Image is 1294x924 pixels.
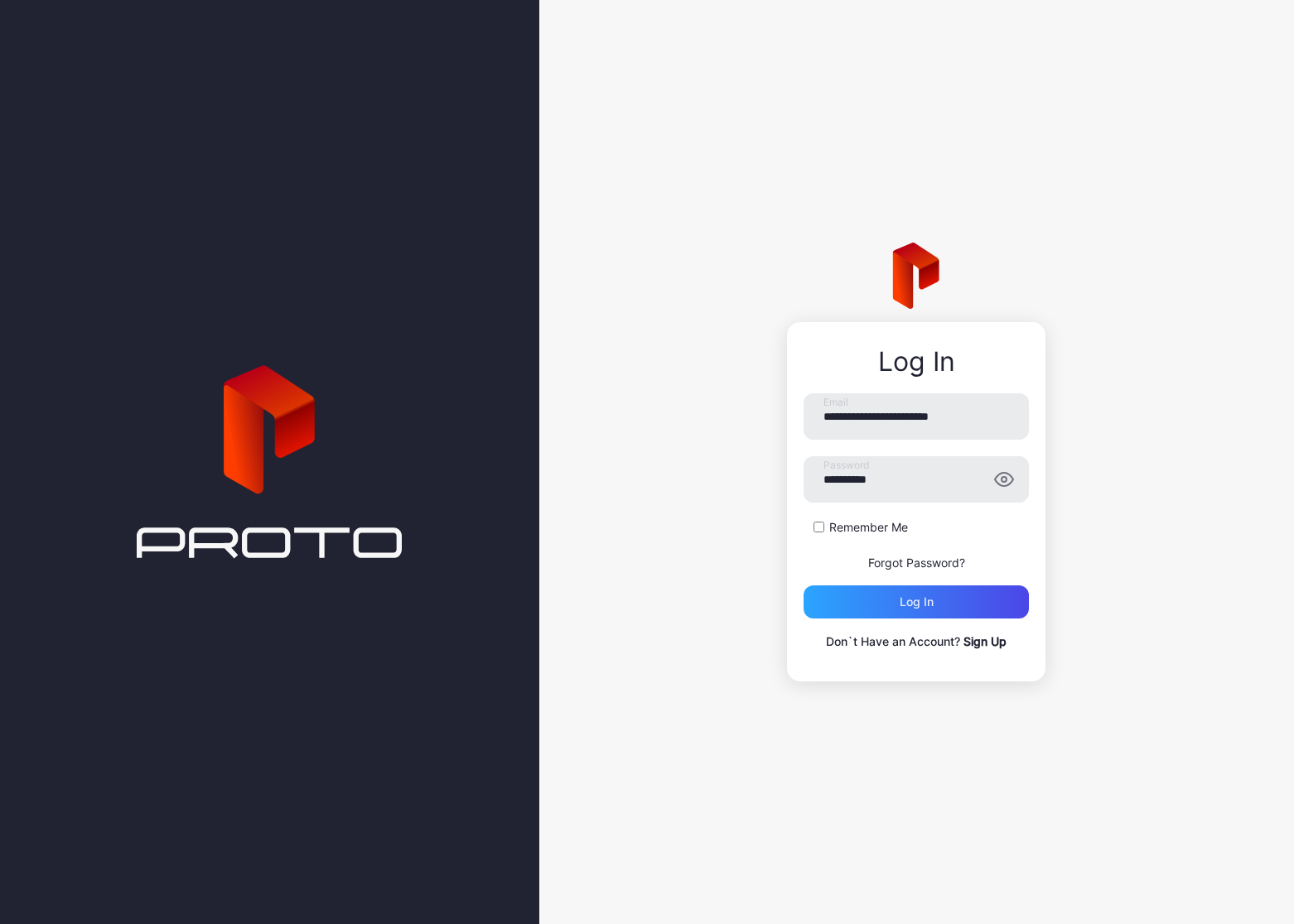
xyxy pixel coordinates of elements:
[868,556,965,570] a: Forgot Password?
[963,634,1007,648] a: Sign Up
[994,469,1014,489] button: PasswordOpen Keeper Popup
[804,632,1029,652] p: Don`t Have an Account?
[829,519,908,536] label: Remember Me
[804,393,1029,440] input: EmailOpen Keeper Popup
[804,585,1029,618] button: Log in
[900,595,934,609] div: Log in
[804,347,1029,377] div: Log In
[804,456,1029,503] input: PasswordOpen Keeper Popup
